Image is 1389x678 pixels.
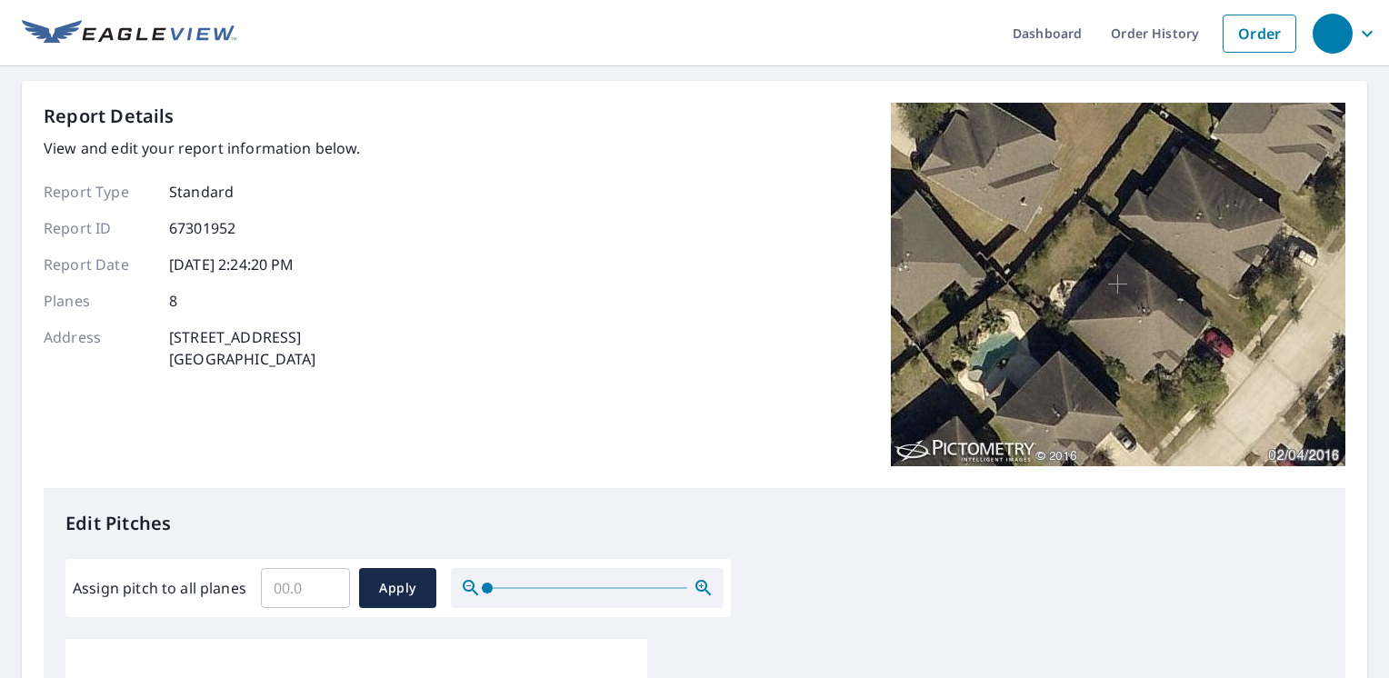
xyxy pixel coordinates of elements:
p: Address [44,326,153,370]
img: Top image [891,103,1345,466]
p: Planes [44,290,153,312]
p: [STREET_ADDRESS] [GEOGRAPHIC_DATA] [169,326,316,370]
label: Assign pitch to all planes [73,577,246,599]
p: [DATE] 2:24:20 PM [169,254,295,275]
p: 67301952 [169,217,235,239]
img: EV Logo [22,20,236,47]
p: Report Details [44,103,175,130]
p: 8 [169,290,177,312]
a: Order [1223,15,1296,53]
p: View and edit your report information below. [44,137,361,159]
input: 00.0 [261,563,350,613]
button: Apply [359,568,436,608]
p: Report Type [44,181,153,203]
p: Standard [169,181,234,203]
span: Apply [374,577,422,600]
p: Edit Pitches [65,510,1324,537]
p: Report ID [44,217,153,239]
p: Report Date [44,254,153,275]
